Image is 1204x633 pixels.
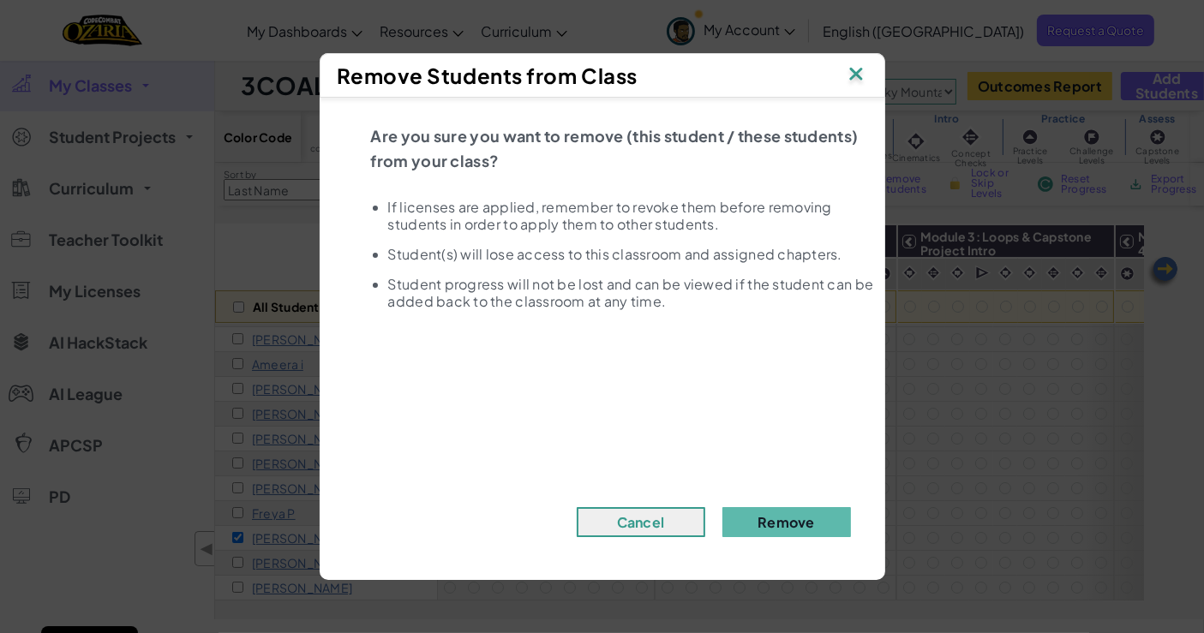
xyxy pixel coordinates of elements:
[722,507,851,537] button: Remove
[388,199,877,233] li: If licenses are applied, remember to revoke them before removing students in order to apply them ...
[577,507,705,537] button: Cancel
[388,246,877,263] li: Student(s) will lose access to this classroom and assigned chapters.
[338,63,638,88] span: Remove Students from Class
[845,63,867,88] img: IconClose.svg
[371,126,859,170] span: Are you sure you want to remove (this student / these students) from your class?
[388,276,877,310] li: Student progress will not be lost and can be viewed if the student can be added back to the class...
